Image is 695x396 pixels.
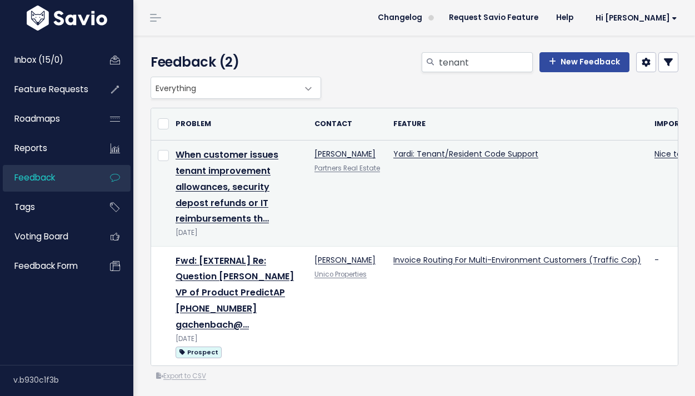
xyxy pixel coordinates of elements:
a: Yardi: Tenant/Resident Code Support [393,148,538,159]
a: Help [547,9,582,26]
a: Invoice Routing For Multi-Environment Customers (Traffic Cop) [393,254,641,265]
a: Unico Properties [314,270,367,279]
a: Feedback [3,165,92,191]
span: Prospect [176,347,222,358]
span: Everything [151,77,321,99]
span: Tags [14,201,35,213]
a: Roadmaps [3,106,92,132]
a: Feature Requests [3,77,92,102]
span: Voting Board [14,230,68,242]
div: [DATE] [176,227,301,239]
th: Problem [169,108,308,141]
a: [PERSON_NAME] [314,148,376,159]
span: Changelog [378,14,422,22]
a: Inbox (15/0) [3,47,92,73]
span: Everything [151,77,298,98]
a: Export to CSV [156,372,206,380]
span: Feature Requests [14,83,88,95]
a: New Feedback [539,52,629,72]
a: Partners Real Estate [314,164,380,173]
a: Reports [3,136,92,161]
span: Inbox (15/0) [14,54,63,66]
a: Prospect [176,345,222,359]
h4: Feedback (2) [151,52,316,72]
span: Roadmaps [14,113,60,124]
span: Feedback form [14,260,78,272]
div: v.b930c1f3b [13,365,133,394]
img: logo-white.9d6f32f41409.svg [24,6,110,31]
th: Feature [387,108,648,141]
a: Tags [3,194,92,220]
a: Feedback form [3,253,92,279]
input: Search feedback... [438,52,533,72]
span: Hi [PERSON_NAME] [596,14,677,22]
a: Request Savio Feature [440,9,547,26]
div: [DATE] [176,333,301,345]
a: When customer issues tenant improvement allowances, security depost refunds or IT reimbursements th… [176,148,278,225]
span: Reports [14,142,47,154]
a: Voting Board [3,224,92,249]
a: Fwd: [EXTERNAL] Re: Question [PERSON_NAME] VP of Product PredictAP [PHONE_NUMBER] gachenbach@… [176,254,294,331]
th: Contact [308,108,387,141]
a: [PERSON_NAME] [314,254,376,265]
span: Feedback [14,172,55,183]
a: Hi [PERSON_NAME] [582,9,686,27]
